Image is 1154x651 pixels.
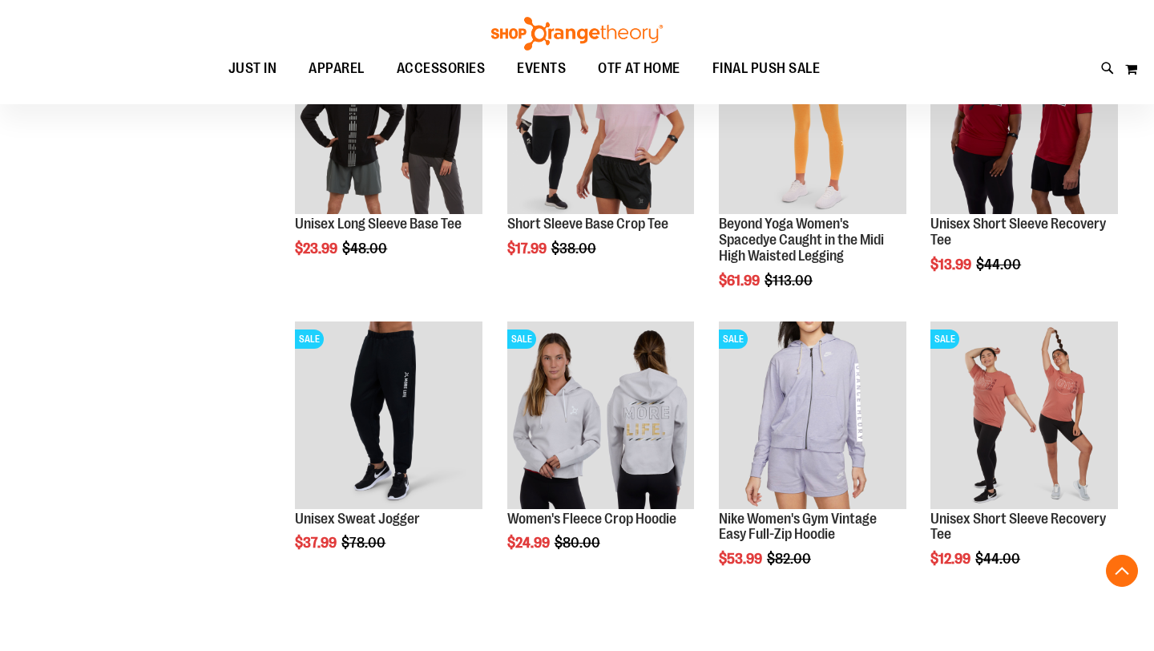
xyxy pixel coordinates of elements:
div: product [499,313,703,592]
span: $44.00 [975,551,1023,567]
span: ACCESSORIES [397,51,486,87]
span: $17.99 [507,241,549,257]
span: $53.99 [719,551,765,567]
a: Unisex Short Sleeve Recovery Tee [930,216,1106,248]
img: Shop Orangetheory [489,17,665,51]
span: $82.00 [767,551,813,567]
div: product [711,313,914,608]
button: Back To Top [1106,555,1138,587]
a: Product image for Beyond Yoga Womens Spacedye Caught in the Midi High Waisted LeggingSALE [719,27,906,217]
a: Product image for Unisex SS Recovery TeeSALE [930,27,1118,217]
a: APPAREL [293,51,381,87]
img: Product image for Short Sleeve Base Crop Tee [507,27,695,215]
span: $113.00 [765,273,815,289]
div: product [287,313,490,592]
a: Beyond Yoga Women's Spacedye Caught in the Midi High Waisted Legging [719,216,884,264]
div: product [711,19,914,330]
a: Short Sleeve Base Crop Tee [507,216,668,232]
a: EVENTS [501,51,582,87]
span: $37.99 [295,535,339,551]
span: $80.00 [555,535,603,551]
span: $12.99 [930,551,973,567]
div: product [499,19,703,298]
span: $44.00 [976,257,1023,273]
a: Unisex Long Sleeve Base Tee [295,216,462,232]
a: Women's Fleece Crop Hoodie [507,511,676,527]
a: ACCESSORIES [381,51,502,87]
a: Product image for Short Sleeve Base Crop TeeSALE [507,27,695,217]
a: Product image for Womens Fleece Crop HoodieSALE [507,321,695,511]
a: Unisex Sweat Jogger [295,511,420,527]
span: SALE [930,330,959,349]
a: Nike Women's Gym Vintage Easy Full-Zip Hoodie [719,511,877,543]
span: $24.99 [507,535,552,551]
a: Unisex Short Sleeve Recovery Tee [930,511,1106,543]
img: Product image for Unisex SS Recovery Tee [930,27,1118,215]
a: FINAL PUSH SALE [696,51,837,87]
img: Product image for Unisex Short Sleeve Recovery Tee [930,321,1118,509]
div: product [922,19,1126,313]
img: Product image for Unisex Sweat Jogger [295,321,482,509]
span: EVENTS [517,51,566,87]
img: Product image for Nike Gym Vintage Easy Full Zip Hoodie [719,321,906,509]
a: Product image for Unisex Short Sleeve Recovery TeeSALE [930,321,1118,511]
span: APPAREL [309,51,365,87]
span: SALE [507,330,536,349]
span: OTF AT HOME [598,51,680,87]
div: product [922,313,1126,608]
span: FINAL PUSH SALE [712,51,821,87]
span: $61.99 [719,273,762,289]
img: Product image for Womens Fleece Crop Hoodie [507,321,695,509]
a: Product image for Nike Gym Vintage Easy Full Zip HoodieSALE [719,321,906,511]
span: $13.99 [930,257,974,273]
span: JUST IN [228,51,277,87]
a: Product image for Unisex Long Sleeve Base TeeSALE [295,27,482,217]
span: $23.99 [295,241,340,257]
span: SALE [719,330,748,349]
div: product [287,19,490,298]
img: Product image for Unisex Long Sleeve Base Tee [295,27,482,215]
a: OTF AT HOME [582,51,696,87]
span: $38.00 [551,241,599,257]
a: Product image for Unisex Sweat JoggerSALE [295,321,482,511]
a: JUST IN [212,51,293,87]
span: $48.00 [342,241,389,257]
img: Product image for Beyond Yoga Womens Spacedye Caught in the Midi High Waisted Legging [719,27,906,215]
span: SALE [295,330,324,349]
span: $78.00 [341,535,388,551]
